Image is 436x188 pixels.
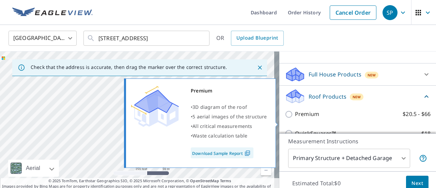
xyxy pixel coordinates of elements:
[243,150,252,156] img: Pdf Icon
[288,149,410,168] div: Primary Structure + Detached Garage
[309,70,361,78] p: Full House Products
[192,123,252,129] span: All critical measurements
[98,29,196,48] input: Search by address or latitude-longitude
[192,113,267,120] span: 5 aerial images of the structure
[353,94,361,100] span: New
[191,131,267,141] div: •
[421,129,431,138] p: $18
[216,31,284,46] div: OR
[12,8,93,18] img: EV Logo
[24,160,42,177] div: Aerial
[131,86,179,127] img: Premium
[191,121,267,131] div: •
[191,102,267,112] div: •
[255,63,264,72] button: Close
[191,147,253,158] a: Download Sample Report
[190,178,219,183] a: OpenStreetMap
[330,5,376,20] a: Cancel Order
[285,88,431,104] div: Roof ProductsNew
[192,132,247,139] span: Waste calculation table
[8,160,59,177] div: Aerial
[9,29,77,48] div: [GEOGRAPHIC_DATA]
[285,66,431,83] div: Full House ProductsNew
[419,154,427,162] span: Your report will include the primary structure and a detached garage if one exists.
[31,64,227,70] p: Check that the address is accurate, then drag the marker over the correct structure.
[261,165,271,175] a: Current Level 17, Zoom Out
[220,178,231,183] a: Terms
[191,86,267,96] div: Premium
[236,34,278,42] span: Upload Blueprint
[383,5,398,20] div: SP
[309,92,346,101] p: Roof Products
[295,129,336,138] p: QuickSquares™
[231,31,283,46] a: Upload Blueprint
[191,112,267,121] div: •
[403,110,431,118] p: $20.5 - $66
[48,178,231,184] span: © 2025 TomTom, Earthstar Geographics SIO, © 2025 Microsoft Corporation, ©
[368,72,376,78] span: New
[411,179,423,188] span: Next
[295,110,319,118] p: Premium
[192,104,247,110] span: 3D diagram of the roof
[288,137,427,145] p: Measurement Instructions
